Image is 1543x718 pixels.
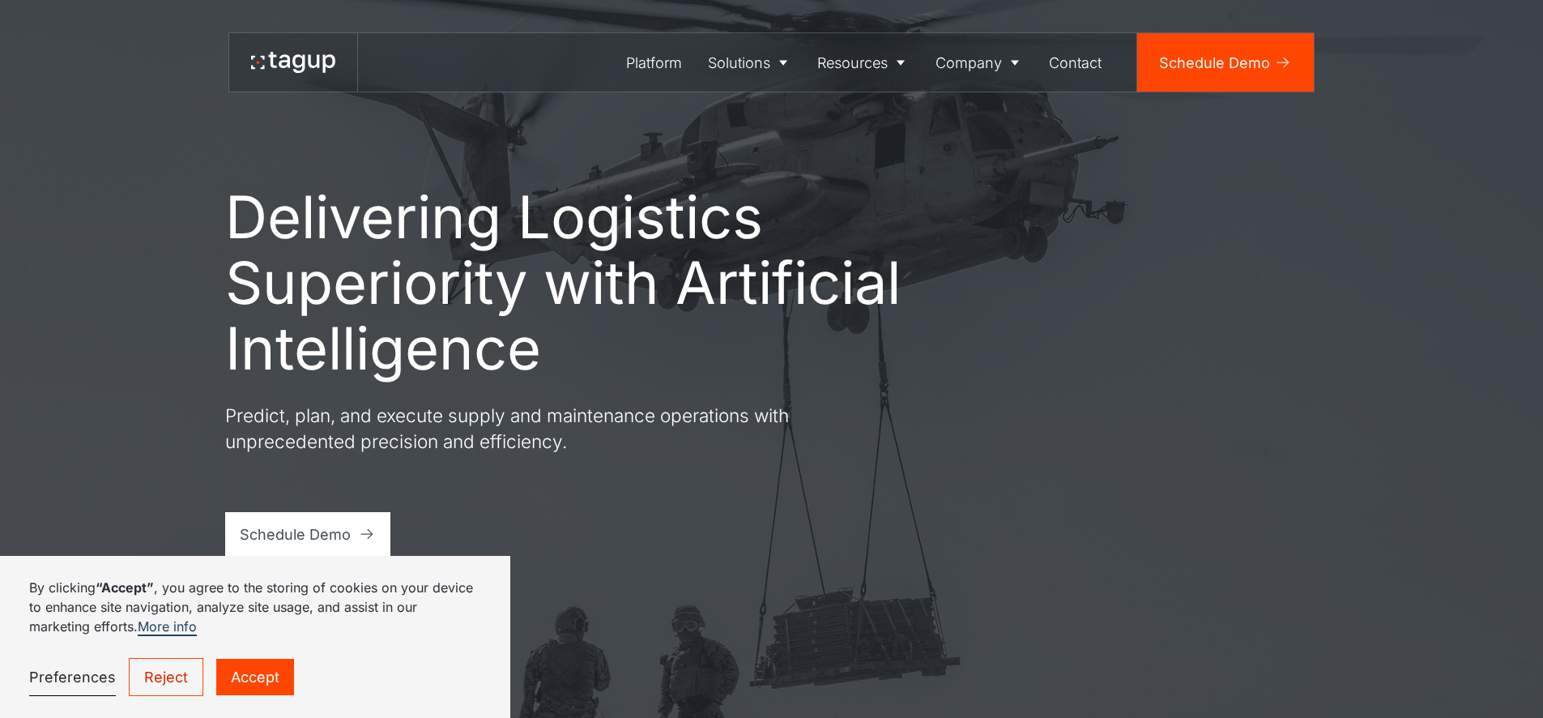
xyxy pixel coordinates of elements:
[1159,52,1270,74] div: Schedule Demo
[923,33,1037,92] a: Company
[817,52,888,74] div: Resources
[1049,52,1102,74] div: Contact
[1137,33,1314,92] a: Schedule Demo
[225,403,808,454] p: Predict, plan, and execute supply and maintenance operations with unprecedented precision and eff...
[240,524,351,545] div: Schedule Demo
[216,659,294,695] a: Accept
[805,33,923,92] a: Resources
[708,52,770,74] div: Solutions
[96,579,154,596] strong: “Accept”
[1037,33,1115,92] a: Contact
[29,578,481,636] p: By clicking , you agree to the storing of cookies on your device to enhance site navigation, anal...
[225,184,906,381] h1: Delivering Logistics Superiority with Artificial Intelligence
[936,52,1002,74] div: Company
[129,658,203,696] a: Reject
[626,52,682,74] div: Platform
[614,33,696,92] a: Platform
[695,33,805,92] a: Solutions
[29,659,116,696] a: Preferences
[225,512,391,556] a: Schedule Demo
[138,618,197,636] a: More info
